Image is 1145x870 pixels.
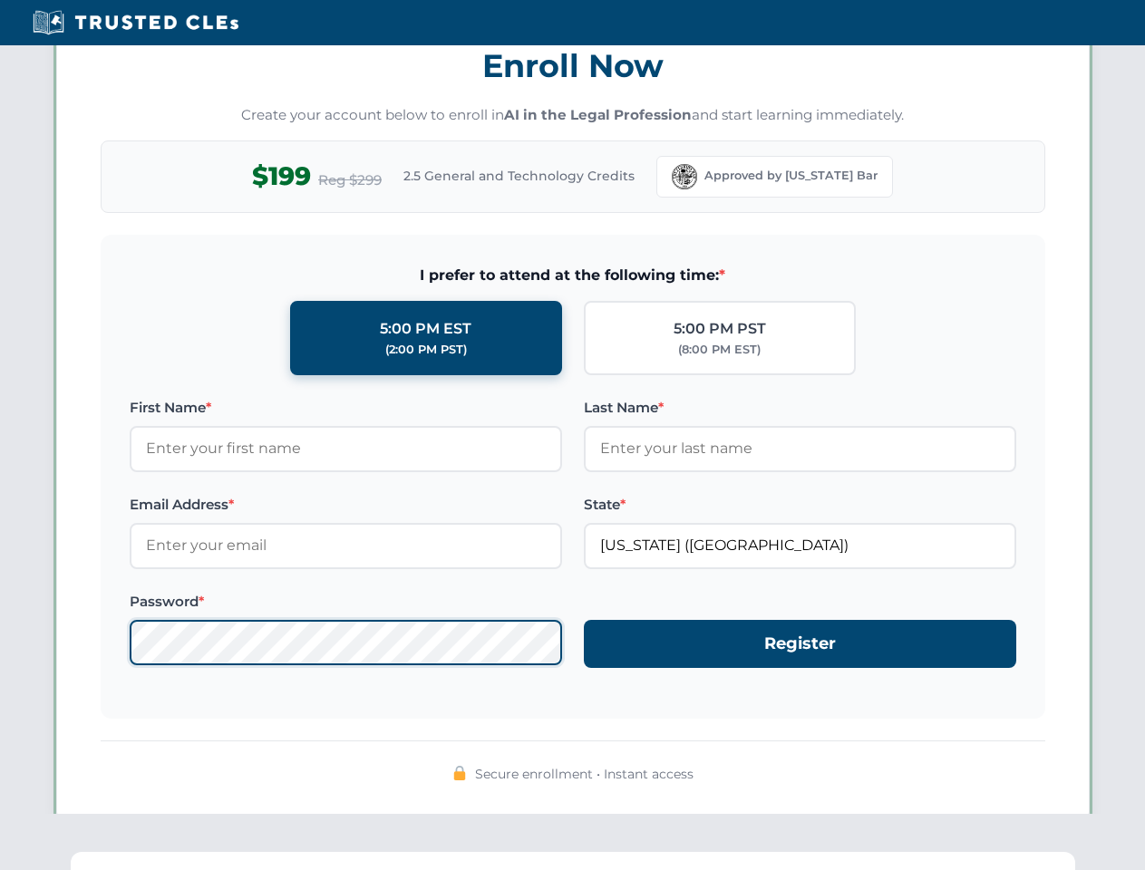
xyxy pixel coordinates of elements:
[452,766,467,780] img: 🔒
[27,9,244,36] img: Trusted CLEs
[504,106,692,123] strong: AI in the Legal Profession
[584,426,1016,471] input: Enter your last name
[584,494,1016,516] label: State
[584,620,1016,668] button: Register
[380,317,471,341] div: 5:00 PM EST
[475,764,694,784] span: Secure enrollment • Instant access
[672,164,697,189] img: Florida Bar
[318,169,382,191] span: Reg $299
[130,426,562,471] input: Enter your first name
[584,523,1016,568] input: Florida (FL)
[678,341,761,359] div: (8:00 PM EST)
[674,317,766,341] div: 5:00 PM PST
[130,397,562,419] label: First Name
[130,523,562,568] input: Enter your email
[385,341,467,359] div: (2:00 PM PST)
[584,397,1016,419] label: Last Name
[101,37,1045,94] h3: Enroll Now
[403,166,635,186] span: 2.5 General and Technology Credits
[130,264,1016,287] span: I prefer to attend at the following time:
[130,494,562,516] label: Email Address
[252,156,311,197] span: $199
[130,591,562,613] label: Password
[704,167,878,185] span: Approved by [US_STATE] Bar
[101,105,1045,126] p: Create your account below to enroll in and start learning immediately.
